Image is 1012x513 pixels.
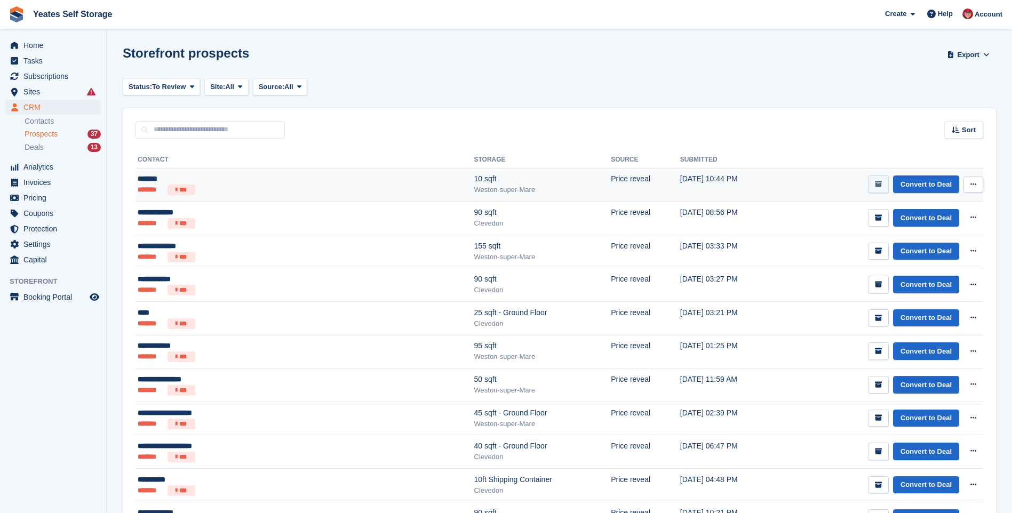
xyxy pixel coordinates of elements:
span: To Review [152,82,186,92]
a: menu [5,84,101,99]
td: [DATE] 04:48 PM [680,469,781,502]
td: Price reveal [611,302,680,335]
a: menu [5,159,101,174]
div: 37 [87,130,101,139]
span: Analytics [23,159,87,174]
div: 90 sqft [474,274,611,285]
div: 90 sqft [474,207,611,218]
a: Convert to Deal [893,209,959,227]
td: [DATE] 02:39 PM [680,402,781,435]
span: Site: [210,82,225,92]
a: Yeates Self Storage [29,5,117,23]
td: Price reveal [611,469,680,502]
span: Help [938,9,953,19]
span: CRM [23,100,87,115]
a: menu [5,190,101,205]
td: [DATE] 10:44 PM [680,168,781,202]
span: Storefront [10,276,106,287]
a: Convert to Deal [893,410,959,427]
div: Clevedon [474,452,611,462]
span: Sites [23,84,87,99]
a: menu [5,290,101,304]
a: menu [5,175,101,190]
a: menu [5,206,101,221]
span: Tasks [23,53,87,68]
td: [DATE] 03:33 PM [680,235,781,268]
span: Deals [25,142,44,153]
td: Price reveal [611,368,680,402]
a: Convert to Deal [893,309,959,327]
td: Price reveal [611,335,680,368]
span: Pricing [23,190,87,205]
a: Convert to Deal [893,476,959,494]
span: All [284,82,293,92]
button: Source: All [253,78,308,96]
a: menu [5,221,101,236]
td: Price reveal [611,168,680,202]
td: [DATE] 01:25 PM [680,335,781,368]
a: Prospects 37 [25,129,101,140]
img: stora-icon-8386f47178a22dfd0bd8f6a31ec36ba5ce8667c1dd55bd0f319d3a0aa187defe.svg [9,6,25,22]
button: Site: All [204,78,249,96]
a: Deals 13 [25,142,101,153]
div: Clevedon [474,485,611,496]
th: Storage [474,151,611,169]
span: Coupons [23,206,87,221]
span: Source: [259,82,284,92]
td: [DATE] 08:56 PM [680,202,781,235]
span: Booking Portal [23,290,87,304]
span: All [225,82,234,92]
th: Submitted [680,151,781,169]
div: Clevedon [474,285,611,295]
td: [DATE] 03:27 PM [680,268,781,302]
td: Price reveal [611,202,680,235]
span: Home [23,38,87,53]
div: 13 [87,143,101,152]
a: Convert to Deal [893,376,959,394]
a: menu [5,100,101,115]
a: Convert to Deal [893,276,959,293]
td: [DATE] 11:59 AM [680,368,781,402]
h1: Storefront prospects [123,46,249,60]
a: Convert to Deal [893,342,959,360]
a: Convert to Deal [893,175,959,193]
span: Settings [23,237,87,252]
a: Convert to Deal [893,243,959,260]
th: Contact [136,151,474,169]
a: Contacts [25,116,101,126]
a: menu [5,38,101,53]
span: Protection [23,221,87,236]
img: Wendie Tanner [962,9,973,19]
td: [DATE] 06:47 PM [680,435,781,469]
div: Weston-super-Mare [474,185,611,195]
td: [DATE] 03:21 PM [680,302,781,335]
span: Subscriptions [23,69,87,84]
span: Create [885,9,906,19]
td: Price reveal [611,235,680,268]
a: menu [5,69,101,84]
div: Weston-super-Mare [474,385,611,396]
a: Preview store [88,291,101,303]
td: Price reveal [611,435,680,469]
div: Weston-super-Mare [474,252,611,262]
i: Smart entry sync failures have occurred [87,87,95,96]
span: Sort [962,125,976,135]
span: Status: [129,82,152,92]
a: menu [5,53,101,68]
div: 10ft Shipping Container [474,474,611,485]
div: 155 sqft [474,241,611,252]
div: 10 sqft [474,173,611,185]
span: Export [958,50,979,60]
span: Invoices [23,175,87,190]
div: 40 sqft - Ground Floor [474,440,611,452]
th: Source [611,151,680,169]
td: Price reveal [611,402,680,435]
div: Weston-super-Mare [474,419,611,429]
a: Convert to Deal [893,443,959,460]
div: Clevedon [474,318,611,329]
div: 45 sqft - Ground Floor [474,407,611,419]
div: Weston-super-Mare [474,351,611,362]
div: 95 sqft [474,340,611,351]
span: Capital [23,252,87,267]
button: Status: To Review [123,78,200,96]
